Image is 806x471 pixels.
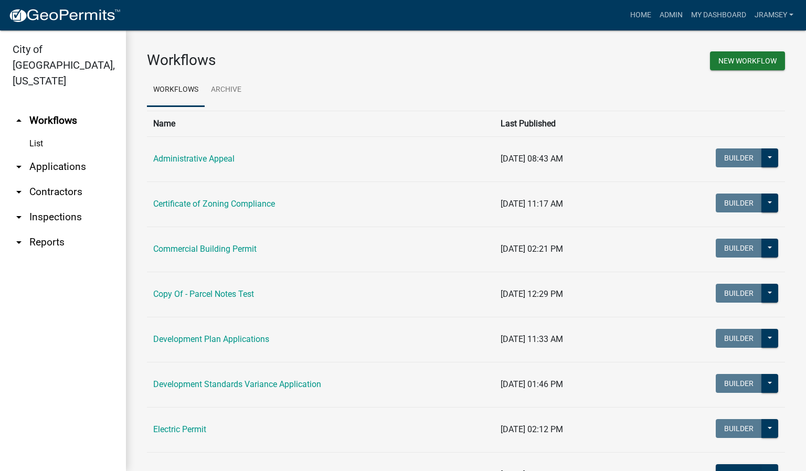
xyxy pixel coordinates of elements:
a: Home [626,5,655,25]
button: Builder [716,284,762,303]
i: arrow_drop_down [13,160,25,173]
button: Builder [716,419,762,438]
th: Name [147,111,494,136]
a: Workflows [147,73,205,107]
a: Administrative Appeal [153,154,235,164]
th: Last Published [494,111,639,136]
span: [DATE] 12:29 PM [501,289,563,299]
button: Builder [716,148,762,167]
a: Certificate of Zoning Compliance [153,199,275,209]
a: jramsey [750,5,798,25]
h3: Workflows [147,51,458,69]
a: Commercial Building Permit [153,244,257,254]
span: [DATE] 02:12 PM [501,424,563,434]
i: arrow_drop_down [13,236,25,249]
span: [DATE] 08:43 AM [501,154,563,164]
i: arrow_drop_up [13,114,25,127]
button: Builder [716,239,762,258]
a: Admin [655,5,687,25]
a: Archive [205,73,248,107]
button: Builder [716,374,762,393]
span: [DATE] 11:33 AM [501,334,563,344]
i: arrow_drop_down [13,211,25,223]
span: [DATE] 11:17 AM [501,199,563,209]
a: Development Standards Variance Application [153,379,321,389]
button: New Workflow [710,51,785,70]
button: Builder [716,194,762,212]
a: Electric Permit [153,424,206,434]
span: [DATE] 01:46 PM [501,379,563,389]
i: arrow_drop_down [13,186,25,198]
button: Builder [716,329,762,348]
a: Development Plan Applications [153,334,269,344]
span: [DATE] 02:21 PM [501,244,563,254]
a: My Dashboard [687,5,750,25]
a: Copy Of - Parcel Notes Test [153,289,254,299]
